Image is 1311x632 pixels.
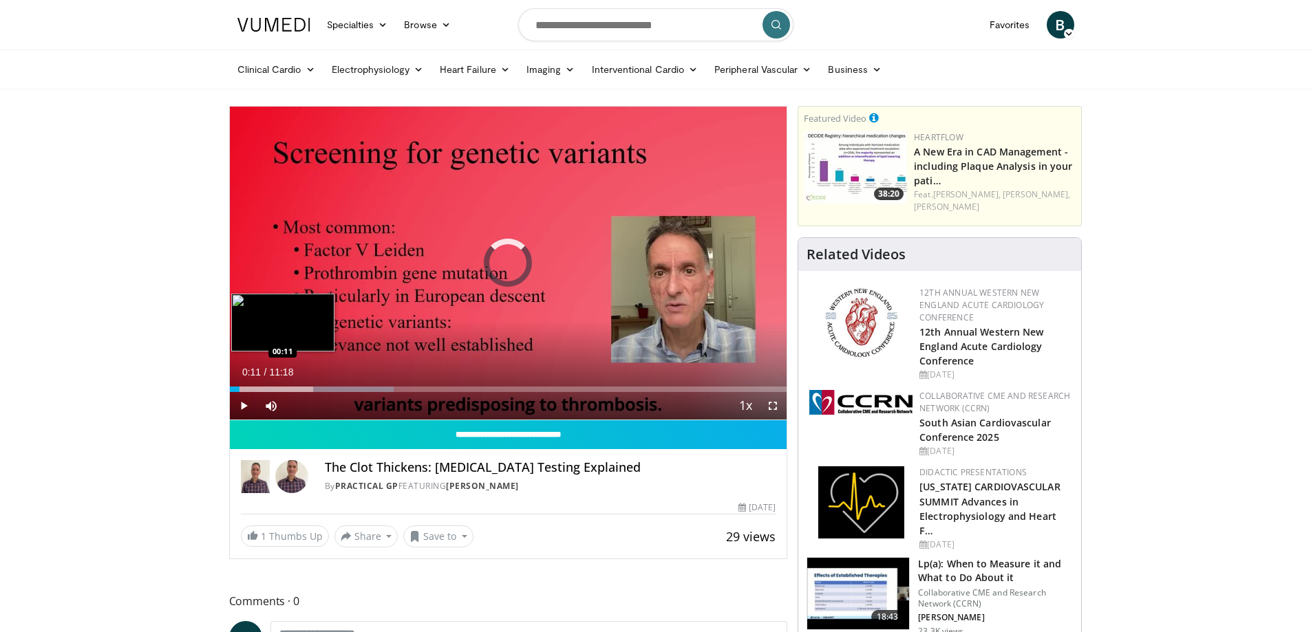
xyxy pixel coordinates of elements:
a: 12th Annual Western New England Acute Cardiology Conference [919,287,1044,323]
button: Play [230,392,257,419]
a: South Asian Cardiovascular Conference 2025 [919,416,1051,444]
a: A New Era in CAD Management - including Plaque Analysis in your pati… [914,145,1072,187]
a: [PERSON_NAME], [1003,188,1070,200]
div: Feat. [914,188,1076,213]
span: Comments 0 [229,592,788,610]
a: Favorites [981,11,1038,39]
button: Save to [403,525,473,547]
img: image.jpeg [231,294,334,351]
span: 0:11 [242,367,261,378]
img: 738d0e2d-290f-4d89-8861-908fb8b721dc.150x105_q85_crop-smart_upscale.jpg [804,131,907,204]
img: Practical GP [241,460,270,493]
img: a04ee3ba-8487-4636-b0fb-5e8d268f3737.png.150x105_q85_autocrop_double_scale_upscale_version-0.2.png [809,390,913,415]
button: Share [334,525,398,547]
img: VuMedi Logo [237,18,310,32]
a: Clinical Cardio [229,56,323,83]
a: Heartflow [914,131,963,143]
span: 1 [261,530,266,543]
img: 7a20132b-96bf-405a-bedd-783937203c38.150x105_q85_crop-smart_upscale.jpg [807,558,909,629]
span: 11:18 [269,367,293,378]
a: Interventional Cardio [584,56,707,83]
a: Specialties [319,11,396,39]
a: Browse [396,11,459,39]
div: By FEATURING [325,480,776,492]
img: Avatar [275,460,308,493]
video-js: Video Player [230,107,787,420]
a: Imaging [518,56,584,83]
a: B [1047,11,1074,39]
a: [PERSON_NAME], [933,188,1001,200]
a: [PERSON_NAME] [914,201,979,213]
img: 1860aa7a-ba06-47e3-81a4-3dc728c2b4cf.png.150x105_q85_autocrop_double_scale_upscale_version-0.2.png [818,466,904,538]
button: Playback Rate [732,392,759,419]
div: [DATE] [919,369,1070,381]
h4: Related Videos [807,246,906,263]
a: Business [820,56,890,83]
div: [DATE] [738,501,776,514]
input: Search topics, interventions [518,8,793,41]
a: [US_STATE] CARDIOVASCULAR SUMMIT Advances in Electrophysiology and Heart F… [919,480,1060,536]
a: Collaborative CME and Research Network (CCRN) [919,390,1070,414]
a: [PERSON_NAME] [446,480,519,492]
a: 38:20 [804,131,907,204]
h3: Lp(a): When to Measure it and What to Do About it [918,557,1073,585]
div: [DATE] [919,445,1070,457]
h4: The Clot Thickens: [MEDICAL_DATA] Testing Explained [325,460,776,475]
span: 29 views [726,528,776,545]
div: Didactic Presentations [919,466,1070,479]
span: / [264,367,267,378]
a: Electrophysiology [323,56,431,83]
span: 18:43 [871,610,904,624]
div: [DATE] [919,538,1070,551]
button: Fullscreen [759,392,787,419]
div: Progress Bar [230,386,787,392]
a: Peripheral Vascular [706,56,820,83]
a: Heart Failure [431,56,518,83]
button: Mute [257,392,285,419]
span: 38:20 [874,188,904,200]
a: 12th Annual Western New England Acute Cardiology Conference [919,325,1043,367]
a: Practical GP [335,480,398,492]
small: Featured Video [804,112,866,124]
p: Collaborative CME and Research Network (CCRN) [918,587,1073,609]
p: [PERSON_NAME] [918,612,1073,623]
img: 0954f259-7907-4053-a817-32a96463ecc8.png.150x105_q85_autocrop_double_scale_upscale_version-0.2.png [823,287,899,359]
a: 1 Thumbs Up [241,525,329,547]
